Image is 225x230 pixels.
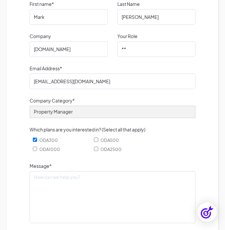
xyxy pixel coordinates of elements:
input: Your Company Name [30,41,108,57]
label: Message* [30,162,195,169]
label: Last Name [117,0,195,7]
label: Company Category* [30,97,195,104]
input: ODA300 [33,138,37,142]
input: ODA1000 [33,147,37,151]
label: Email Address* [30,65,195,72]
input: What's your first name? [30,9,108,25]
label: First name* [30,0,108,7]
label: Company [30,33,108,40]
input: ODA500 [94,138,98,142]
input: ODA2500 [94,147,98,151]
input: Please enter your email address [30,74,195,89]
span: ODA300 [39,137,58,144]
label: Your Role [117,33,195,40]
input: What's your last name? [117,9,195,25]
span: ODA1000 [39,146,60,153]
span: ODA2500 [100,146,122,153]
label: Which plans are you interested in? (Select all that apply) [30,126,195,133]
input: What do you do? [117,41,195,57]
span: ODA500 [100,137,119,144]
